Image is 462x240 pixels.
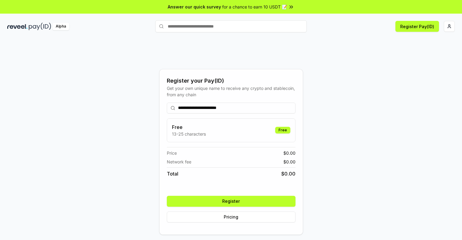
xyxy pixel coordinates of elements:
[167,77,295,85] div: Register your Pay(ID)
[167,85,295,98] div: Get your own unique name to receive any crypto and stablecoin, from any chain
[52,23,69,30] div: Alpha
[167,212,295,222] button: Pricing
[281,170,295,177] span: $ 0.00
[167,159,191,165] span: Network fee
[167,170,178,177] span: Total
[395,21,439,32] button: Register Pay(ID)
[283,159,295,165] span: $ 0.00
[167,150,177,156] span: Price
[172,123,206,131] h3: Free
[29,23,51,30] img: pay_id
[172,131,206,137] p: 13-25 characters
[7,23,28,30] img: reveel_dark
[168,4,221,10] span: Answer our quick survey
[167,196,295,207] button: Register
[222,4,287,10] span: for a chance to earn 10 USDT 📝
[283,150,295,156] span: $ 0.00
[275,127,290,133] div: Free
